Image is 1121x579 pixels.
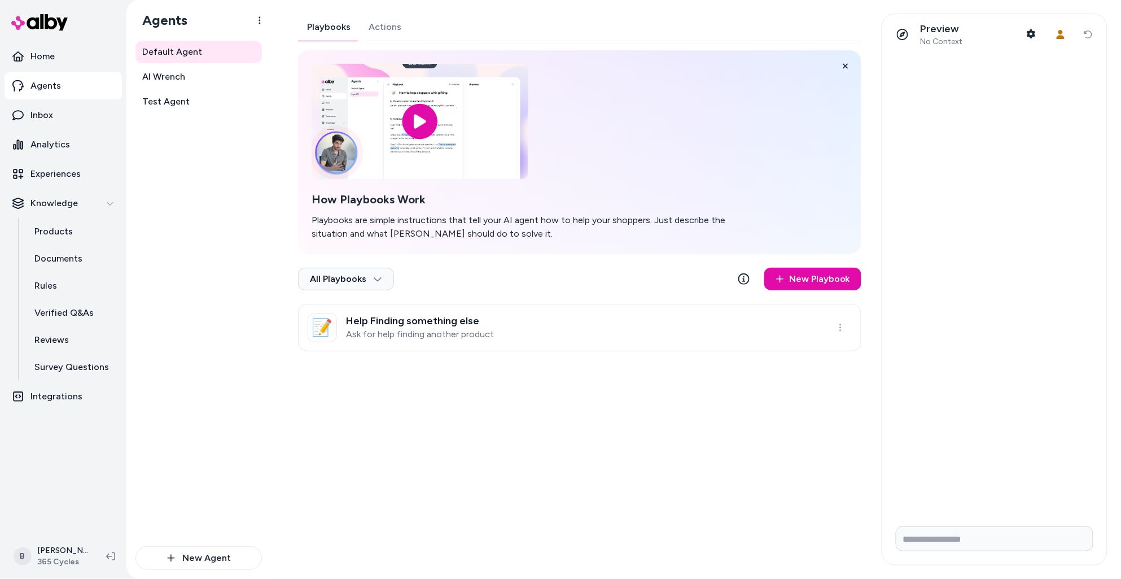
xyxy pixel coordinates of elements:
p: Ask for help finding another product [346,329,494,340]
p: Agents [30,79,61,93]
span: B [14,547,32,565]
a: Home [5,43,122,70]
a: Survey Questions [23,354,122,381]
span: AI Wrench [142,70,185,84]
a: Documents [23,245,122,272]
span: Default Agent [142,45,202,59]
h1: Agents [133,12,187,29]
a: Reviews [23,326,122,354]
a: New Playbook [764,268,861,290]
span: All Playbooks [310,273,382,285]
a: 📝Help Finding something elseAsk for help finding another product [298,304,861,351]
a: Analytics [5,131,122,158]
p: Experiences [30,167,81,181]
span: No Context [921,37,963,47]
div: 📝 [308,313,337,342]
p: Documents [34,252,82,265]
a: Experiences [5,160,122,188]
span: 365 Cycles [37,556,88,568]
p: Inbox [30,108,53,122]
p: Reviews [34,333,69,347]
input: Write your prompt here [896,526,1093,551]
a: Test Agent [135,90,262,113]
a: Integrations [5,383,122,410]
img: alby Logo [11,14,68,31]
a: Verified Q&As [23,299,122,326]
p: Playbooks are simple instructions that tell your AI agent how to help your shoppers. Just describ... [312,214,745,241]
button: Playbooks [298,14,360,41]
a: Default Agent [135,41,262,63]
p: Survey Questions [34,360,109,374]
button: All Playbooks [298,268,394,290]
a: Rules [23,272,122,299]
p: Home [30,50,55,63]
button: B[PERSON_NAME]365 Cycles [7,538,97,574]
a: Products [23,218,122,245]
a: Agents [5,72,122,99]
span: Test Agent [142,95,190,108]
button: Knowledge [5,190,122,217]
h3: Help Finding something else [346,315,494,326]
p: [PERSON_NAME] [37,545,88,556]
a: Inbox [5,102,122,129]
p: Rules [34,279,57,293]
p: Analytics [30,138,70,151]
p: Verified Q&As [34,306,94,320]
button: Actions [360,14,410,41]
button: New Agent [135,546,262,570]
p: Integrations [30,390,82,403]
h2: How Playbooks Work [312,193,745,207]
a: AI Wrench [135,66,262,88]
p: Preview [921,23,963,36]
p: Products [34,225,73,238]
p: Knowledge [30,197,78,210]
